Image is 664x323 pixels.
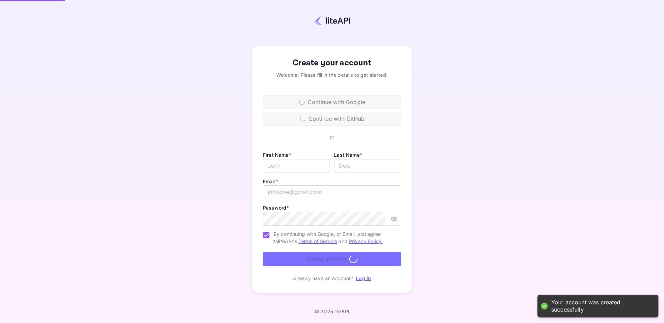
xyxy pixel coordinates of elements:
[334,159,401,173] input: Doe
[349,238,382,244] a: Privacy Policy.
[356,275,371,281] a: Log in
[263,185,401,199] input: johndoe@gmail.com
[334,152,362,158] label: Last Name
[263,205,289,211] label: Password
[274,230,396,245] span: By continuing with Google, or Email, you agree to liteAPI's and
[263,178,278,184] label: Email
[388,213,400,225] button: toggle password visibility
[314,16,350,26] img: liteapi
[263,152,291,158] label: First Name
[263,57,401,69] div: Create your account
[263,159,330,173] input: John
[298,238,337,244] a: Terms of Service
[263,95,401,109] div: Continue with Google
[263,71,401,79] div: Welcome! Please fill in the details to get started.
[551,299,652,313] div: Your account was created successfully
[263,112,401,126] div: Continue with GitHub
[315,308,349,314] p: © 2025 liteAPI
[293,275,353,282] p: Already have an account?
